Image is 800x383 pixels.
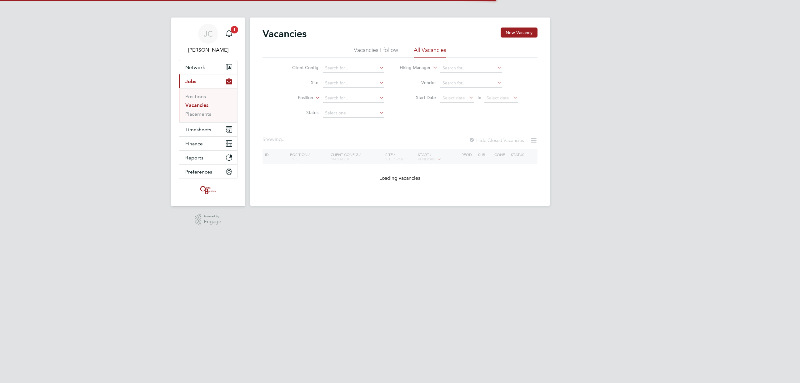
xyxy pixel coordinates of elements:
input: Search for... [323,64,384,73]
li: All Vacancies [414,46,446,58]
span: Network [185,64,205,70]
img: oneillandbrennan-logo-retina.png [199,185,217,195]
span: Timesheets [185,127,211,133]
a: Go to home page [179,185,237,195]
button: Timesheets [179,123,237,136]
button: Jobs [179,74,237,88]
button: Network [179,60,237,74]
span: Preferences [185,169,212,175]
span: Select date [487,95,509,101]
a: Placements [185,111,211,117]
a: JC[PERSON_NAME] [179,24,237,54]
span: Reports [185,155,203,161]
input: Search for... [323,79,384,88]
nav: Main navigation [171,18,245,206]
span: James Crawley [179,46,237,54]
span: Select date [442,95,465,101]
input: Search for... [440,64,502,73]
span: 1 [231,26,238,33]
label: Start Date [400,95,436,100]
button: Preferences [179,165,237,179]
a: Positions [185,93,206,99]
span: Engage [204,219,221,224]
span: Finance [185,141,203,147]
label: Site [282,80,318,85]
label: Client Config [282,65,318,70]
div: Showing [262,136,287,143]
div: Jobs [179,88,237,122]
span: Jobs [185,78,196,84]
label: Status [282,110,318,115]
input: Select one [323,109,384,118]
a: Powered byEngage [195,214,222,226]
input: Search for... [323,94,384,103]
span: JC [204,30,213,38]
span: To [475,93,483,102]
li: Vacancies I follow [354,46,398,58]
a: Vacancies [185,102,208,108]
label: Position [277,95,313,101]
label: Hide Closed Vacancies [469,137,524,143]
button: Finance [179,137,237,150]
button: Reports [179,151,237,164]
h2: Vacancies [262,28,307,40]
input: Search for... [440,79,502,88]
label: Vendor [400,80,436,85]
label: Hiring Manager [395,65,431,71]
span: ... [282,136,286,143]
a: 1 [223,24,235,44]
button: New Vacancy [501,28,537,38]
span: Powered by [204,214,221,219]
